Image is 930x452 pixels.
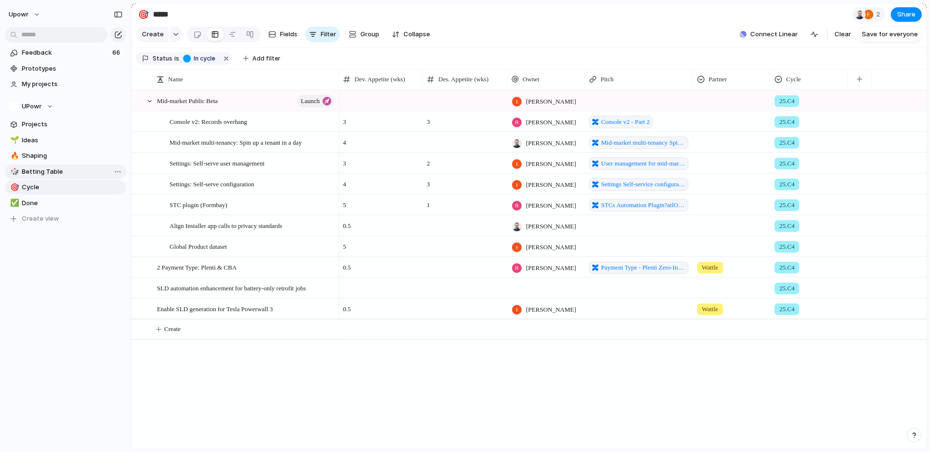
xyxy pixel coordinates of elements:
[22,167,123,177] span: Betting Table
[5,45,126,60] a: Feedback66
[339,133,422,148] span: 4
[526,263,576,273] span: [PERSON_NAME]
[138,8,149,21] div: 🎯
[526,97,576,106] span: [PERSON_NAME]
[10,166,17,177] div: 🎲
[5,149,126,163] a: 🔥Shaping
[526,305,576,315] span: [PERSON_NAME]
[779,284,794,293] span: 25.C4
[10,182,17,193] div: 🎯
[9,198,18,208] button: ✅
[601,138,685,148] span: Mid-market multi-tenancy Spin up a tenant in a day
[601,75,614,84] span: Pitch
[153,54,172,63] span: Status
[589,261,688,274] a: Payment Type - Plenti Zero-Interest Payment Plan?atlOrigin=eyJpIjoiYzcxNDdiODU2YzFlNGQ3N2IwNDdlYj...
[136,7,151,22] button: 🎯
[388,27,434,42] button: Collapse
[526,138,576,148] span: [PERSON_NAME]
[601,159,685,168] span: User management for mid-market launch
[589,116,652,128] a: Console v2 - Part 2
[22,64,123,74] span: Prototypes
[194,54,217,63] span: In cycle
[170,220,282,231] span: Align Installer app calls to privacy standards
[589,136,688,149] a: Mid-market multi-tenancy Spin up a tenant in a day
[339,216,422,231] span: 0.5
[142,30,164,39] span: Create
[280,30,297,39] span: Fields
[736,27,802,42] button: Connect Linear
[9,151,18,161] button: 🔥
[779,304,794,314] span: 25.C4
[252,54,280,63] span: Add filter
[180,53,220,64] button: In cycle
[5,211,126,226] button: Create view
[779,180,794,189] span: 25.C4
[423,153,507,168] span: 2
[22,182,123,192] span: Cycle
[22,48,109,58] span: Feedback
[22,102,42,111] span: UPowr
[601,117,650,127] span: Console v2 - Part 2
[5,196,126,211] a: ✅Done
[702,263,718,272] span: Wattle
[301,94,320,108] span: launch
[526,159,576,169] span: [PERSON_NAME]
[170,116,247,127] span: Console v2: Records overhang
[835,30,851,39] span: Clear
[423,112,507,127] span: 3
[709,75,727,84] span: Partner
[423,195,507,210] span: 1
[589,178,688,191] a: Settings Self-service configuration
[9,182,18,192] button: 🎯
[786,75,801,84] span: Cycle
[831,27,855,42] button: Clear
[339,257,422,272] span: 0.5
[779,200,794,210] span: 25.C4
[22,198,123,208] span: Done
[9,10,29,19] span: upowr
[5,99,126,114] button: UPowr
[523,75,540,84] span: Owner
[526,201,576,211] span: [PERSON_NAME]
[157,261,237,272] span: 2 Payment Type: Plenti & CBA
[339,237,422,252] span: 5
[22,79,123,89] span: My projects
[321,30,336,39] span: Filter
[526,118,576,127] span: [PERSON_NAME]
[403,30,430,39] span: Collapse
[339,153,422,168] span: 3
[601,263,685,272] span: Payment Type - Plenti Zero-Interest Payment Plan?atlOrigin=eyJpIjoiYzcxNDdiODU2YzFlNGQ3N2IwNDdlYj...
[526,222,576,231] span: [PERSON_NAME]
[897,10,915,19] span: Share
[5,165,126,179] a: 🎲Betting Table
[423,174,507,189] span: 3
[355,75,405,84] span: Dev. Appetite (wks)
[170,157,264,168] span: Settings: Self-serve user management
[858,27,922,42] button: Save for everyone
[339,174,422,189] span: 4
[5,133,126,148] a: 🌱Ideas
[779,96,794,106] span: 25.C4
[22,151,123,161] span: Shaping
[589,199,688,211] a: STCs Automation Plugin?atlOrigin=eyJpIjoiNzE5YTJhYzIzYThkNDc4Zjk1NDExYmRjNjUyNWZmMmEiLCJwIjoiYyJ9
[5,180,126,195] div: 🎯Cycle
[9,136,18,145] button: 🌱
[5,117,126,132] a: Projects
[172,53,181,64] button: is
[779,138,794,148] span: 25.C4
[112,48,122,58] span: 66
[264,27,301,42] button: Fields
[779,242,794,252] span: 25.C4
[360,30,379,39] span: Group
[526,180,576,190] span: [PERSON_NAME]
[22,120,123,129] span: Projects
[876,10,883,19] span: 2
[164,324,181,334] span: Create
[10,135,17,146] div: 🌱
[339,299,422,314] span: 0.5
[589,157,688,170] a: User management for mid-market launch
[779,117,794,127] span: 25.C4
[339,195,422,210] span: 5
